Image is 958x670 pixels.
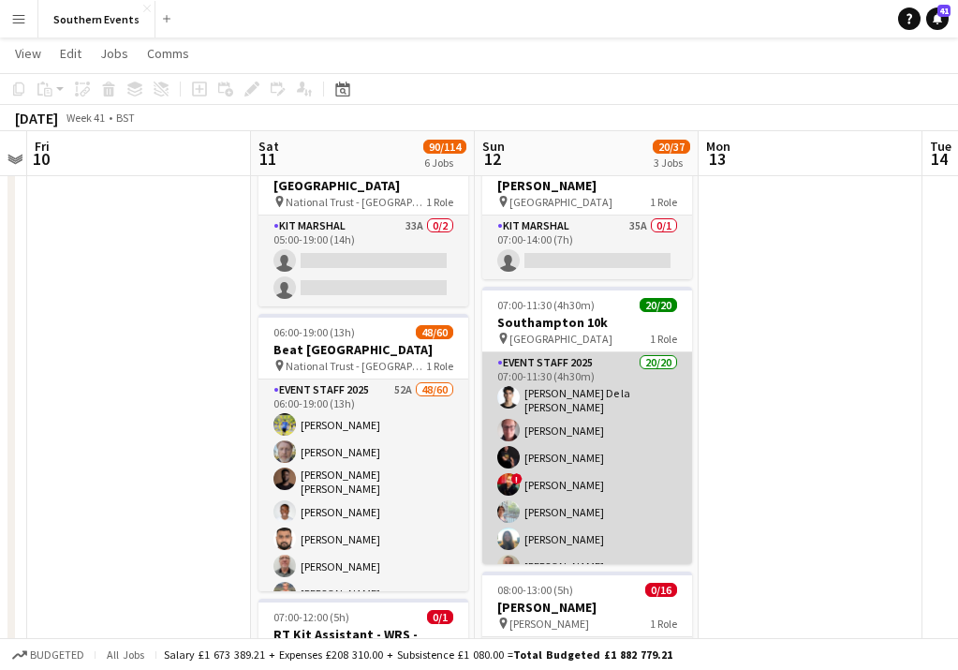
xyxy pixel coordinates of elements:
[100,45,128,62] span: Jobs
[15,109,58,127] div: [DATE]
[497,583,573,597] span: 08:00-13:00 (5h)
[482,133,692,279] app-job-card: 07:00-14:00 (7h)0/1RT Kit Assistant - [PERSON_NAME] [GEOGRAPHIC_DATA]1 RoleKit Marshal35A0/107:00...
[482,287,692,564] app-job-card: 07:00-11:30 (4h30m)20/20Southampton 10k [GEOGRAPHIC_DATA]1 RoleEvent Staff 202520/2007:00-11:30 (...
[650,195,677,209] span: 1 Role
[509,195,612,209] span: [GEOGRAPHIC_DATA]
[482,314,692,331] h3: Southampton 10k
[427,610,453,624] span: 0/1
[645,583,677,597] span: 0/16
[937,5,951,17] span: 41
[93,41,136,66] a: Jobs
[479,148,505,170] span: 12
[497,298,595,312] span: 07:00-11:30 (4h30m)
[38,1,155,37] button: Southern Events
[147,45,189,62] span: Comms
[60,45,81,62] span: Edit
[164,648,672,662] div: Salary £1 673 389.21 + Expenses £208 310.00 + Subsistence £1 080.00 =
[482,138,505,155] span: Sun
[273,610,349,624] span: 07:00-12:00 (5h)
[286,195,426,209] span: National Trust - [GEOGRAPHIC_DATA]
[926,7,949,30] a: 41
[706,138,730,155] span: Mon
[482,599,692,616] h3: [PERSON_NAME]
[424,156,465,170] div: 6 Jobs
[426,359,453,373] span: 1 Role
[258,341,468,358] h3: Beat [GEOGRAPHIC_DATA]
[482,160,692,194] h3: RT Kit Assistant - [PERSON_NAME]
[703,148,730,170] span: 13
[258,160,468,194] h3: RT Kit Assistant - Beat [GEOGRAPHIC_DATA]
[482,216,692,279] app-card-role: Kit Marshal35A0/107:00-14:00 (7h)
[286,359,426,373] span: National Trust - [GEOGRAPHIC_DATA]
[258,314,468,591] app-job-card: 06:00-19:00 (13h)48/60Beat [GEOGRAPHIC_DATA] National Trust - [GEOGRAPHIC_DATA]1 RoleEvent Staff ...
[653,140,690,154] span: 20/37
[32,148,50,170] span: 10
[509,332,612,346] span: [GEOGRAPHIC_DATA]
[650,617,677,631] span: 1 Role
[640,298,677,312] span: 20/20
[103,648,148,662] span: All jobs
[62,111,109,125] span: Week 41
[35,138,50,155] span: Fri
[256,148,279,170] span: 11
[9,645,87,665] button: Budgeted
[258,138,279,155] span: Sat
[258,133,468,306] app-job-card: 05:00-19:00 (14h)0/2RT Kit Assistant - Beat [GEOGRAPHIC_DATA] National Trust - [GEOGRAPHIC_DATA]1...
[15,45,41,62] span: View
[116,111,135,125] div: BST
[416,325,453,339] span: 48/60
[650,332,677,346] span: 1 Role
[513,648,672,662] span: Total Budgeted £1 882 779.21
[258,216,468,306] app-card-role: Kit Marshal33A0/205:00-19:00 (14h)
[509,617,589,631] span: [PERSON_NAME]
[423,140,466,154] span: 90/114
[52,41,89,66] a: Edit
[927,148,951,170] span: 14
[140,41,197,66] a: Comms
[30,648,84,662] span: Budgeted
[426,195,453,209] span: 1 Role
[511,473,523,484] span: !
[654,156,689,170] div: 3 Jobs
[273,325,355,339] span: 06:00-19:00 (13h)
[930,138,951,155] span: Tue
[258,626,468,660] h3: RT Kit Assistant - WRS - [GEOGRAPHIC_DATA] (Women Only)
[7,41,49,66] a: View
